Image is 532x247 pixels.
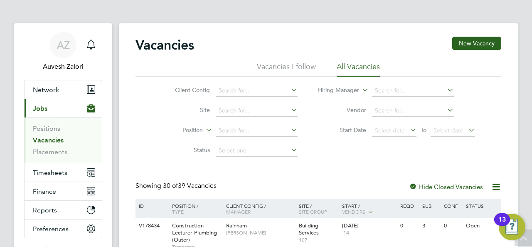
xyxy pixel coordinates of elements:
[33,169,67,177] span: Timesheets
[216,145,298,157] input: Select one
[342,230,350,237] span: 14
[340,199,398,220] div: Start /
[25,117,102,163] div: Jobs
[342,208,365,215] span: Vendors
[33,225,69,233] span: Preferences
[464,218,500,234] div: Open
[172,222,217,243] span: Construction Lecturer Plumbing (Outer)
[224,199,297,219] div: Client Config /
[24,62,102,72] span: Auvesh Zalori
[172,208,184,215] span: Type
[216,85,298,97] input: Search for...
[342,222,396,230] div: [DATE]
[162,86,210,94] label: Client Config
[25,80,102,99] button: Network
[216,125,298,137] input: Search for...
[25,182,102,200] button: Finance
[452,37,501,50] button: New Vacancy
[372,105,454,117] input: Search for...
[318,126,366,134] label: Start Date
[299,237,338,243] span: 107
[226,208,251,215] span: Manager
[33,187,56,195] span: Finance
[25,163,102,182] button: Timesheets
[398,218,420,234] div: 0
[25,201,102,219] button: Reports
[226,230,295,236] span: [PERSON_NAME]
[216,105,298,117] input: Search for...
[25,99,102,117] button: Jobs
[418,125,429,135] span: To
[299,208,327,215] span: Site Group
[226,222,247,229] span: Rainham
[297,199,340,219] div: Site /
[257,62,316,77] li: Vacancies I follow
[442,199,463,213] div: Conf
[33,86,59,94] span: Network
[398,199,420,213] div: Reqd
[137,218,166,234] div: V178434
[135,182,218,190] div: Showing
[33,148,67,156] a: Placements
[311,86,359,95] label: Hiring Manager
[372,85,454,97] input: Search for...
[420,218,442,234] div: 3
[162,146,210,154] label: Status
[318,106,366,114] label: Vendor
[137,199,166,213] div: ID
[155,126,203,135] label: Position
[499,214,525,240] button: Open Resource Center, 13 new notifications
[25,220,102,238] button: Preferences
[166,199,224,219] div: Position /
[33,105,47,112] span: Jobs
[33,136,64,144] a: Vacancies
[442,218,463,234] div: 0
[57,40,70,50] span: AZ
[375,127,405,134] span: Select date
[24,32,102,72] a: AZAuvesh Zalori
[163,182,217,190] span: 39 Vacancies
[433,127,463,134] span: Select date
[163,182,178,190] span: 30 of
[464,199,500,213] div: Status
[299,222,319,236] span: Building Services
[409,183,483,191] label: Hide Closed Vacancies
[135,37,194,53] h2: Vacancies
[33,125,60,132] a: Positions
[498,220,506,230] div: 13
[420,199,442,213] div: Sub
[337,62,380,77] li: All Vacancies
[162,106,210,114] label: Site
[33,206,57,214] span: Reports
